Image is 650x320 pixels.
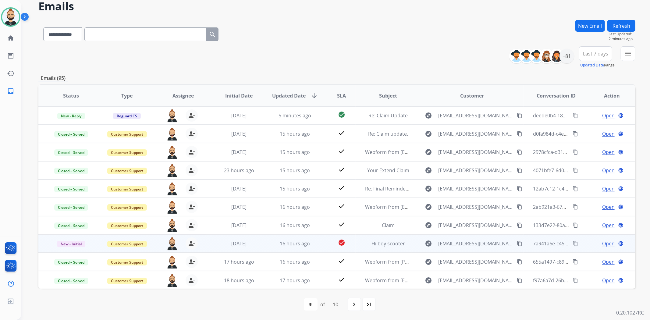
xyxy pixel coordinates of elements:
span: 16 hours ago [280,222,310,229]
div: +81 [559,49,574,63]
span: 16 hours ago [280,240,310,247]
img: agent-avatar [166,274,178,287]
span: Last 7 days [583,52,608,55]
span: Conversation ID [537,92,576,99]
span: [EMAIL_ADDRESS][DOMAIN_NAME] [438,130,513,137]
mat-icon: content_copy [517,186,522,191]
span: Webform from [EMAIL_ADDRESS][DOMAIN_NAME] on [DATE] [365,149,503,155]
mat-icon: person_remove [188,258,195,265]
span: Open [602,130,615,137]
span: 15 hours ago [280,130,310,137]
mat-icon: content_copy [517,204,522,210]
span: Open [602,203,615,211]
span: Re: Claim Update [368,112,408,119]
p: Emails (95) [38,74,68,82]
span: [DATE] [231,204,247,210]
span: Customer Support [107,259,147,265]
mat-icon: person_remove [188,203,195,211]
button: New Email [575,20,605,32]
span: 133d7e22-80a7-406f-9341-de145f3b98b6 [533,222,626,229]
span: Closed – Solved [54,222,88,229]
span: 2 minutes ago [609,37,635,41]
span: Open [602,148,615,156]
mat-icon: check [338,166,345,173]
mat-icon: history [7,70,14,77]
mat-icon: content_copy [517,149,522,155]
span: 2978cfca-d31c-415e-ac24-1c5d49e8f268 [533,149,624,155]
span: Closed – Solved [54,259,88,265]
span: [DATE] [231,130,247,137]
span: [DATE] [231,149,247,155]
mat-icon: content_copy [573,168,578,173]
span: [EMAIL_ADDRESS][DOMAIN_NAME] [438,277,513,284]
mat-icon: language [618,168,623,173]
mat-icon: explore [425,258,432,265]
span: 18 hours ago [224,277,254,284]
mat-icon: language [618,278,623,283]
mat-icon: person_remove [188,277,195,284]
mat-icon: explore [425,240,432,247]
p: 0.20.1027RC [616,309,644,316]
span: Open [602,222,615,229]
span: 17 hours ago [224,258,254,265]
mat-icon: person_remove [188,167,195,174]
mat-icon: check [338,148,345,155]
span: Open [602,240,615,247]
mat-icon: content_copy [517,222,522,228]
mat-icon: person_remove [188,130,195,137]
span: Updated Date [272,92,306,99]
span: Webform from [EMAIL_ADDRESS][DOMAIN_NAME] on [DATE] [365,204,503,210]
img: agent-avatar [166,237,178,250]
mat-icon: check_circle [338,239,345,246]
span: SLA [337,92,346,99]
span: Open [602,112,615,119]
h2: Emails [38,0,635,12]
span: [EMAIL_ADDRESS][DOMAIN_NAME] [438,222,513,229]
span: 15 hours ago [280,185,310,192]
span: Closed – Solved [54,149,88,156]
img: agent-avatar [166,109,178,122]
span: Customer Support [107,168,147,174]
mat-icon: inbox [7,87,14,95]
span: [EMAIL_ADDRESS][DOMAIN_NAME] [438,112,513,119]
span: [DATE] [231,185,247,192]
img: agent-avatar [166,164,178,177]
span: [DATE] [231,222,247,229]
mat-icon: person_remove [188,185,195,192]
img: agent-avatar [166,146,178,159]
mat-icon: search [209,31,216,38]
mat-icon: content_copy [573,131,578,137]
mat-icon: person_remove [188,222,195,229]
span: Customer Support [107,186,147,192]
mat-icon: person_remove [188,112,195,119]
span: Subject [379,92,397,99]
mat-icon: check [338,202,345,210]
mat-icon: content_copy [517,278,522,283]
mat-icon: language [618,131,623,137]
mat-icon: content_copy [573,241,578,246]
span: New - Reply [57,113,85,119]
mat-icon: explore [425,185,432,192]
span: Initial Date [225,92,253,99]
mat-icon: content_copy [573,204,578,210]
span: Closed – Solved [54,204,88,211]
mat-icon: content_copy [573,113,578,118]
span: Closed – Solved [54,168,88,174]
span: [DATE] [231,240,247,247]
span: Closed – Solved [54,278,88,284]
span: Customer Support [107,241,147,247]
mat-icon: navigate_next [351,301,358,308]
span: Webform from [EMAIL_ADDRESS][DOMAIN_NAME] on [DATE] [365,277,503,284]
div: 10 [328,298,343,311]
span: Your Extend Claim [367,167,409,174]
span: Open [602,277,615,284]
mat-icon: language [618,241,623,246]
span: 12ab7c12-1c4a-4e47-abb4-4892cb1da2e0 [533,185,628,192]
span: 16 hours ago [280,258,310,265]
span: Claim [382,222,395,229]
mat-icon: explore [425,203,432,211]
span: Customer [460,92,484,99]
mat-icon: check [338,184,345,191]
img: agent-avatar [166,256,178,268]
span: Customer Support [107,278,147,284]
